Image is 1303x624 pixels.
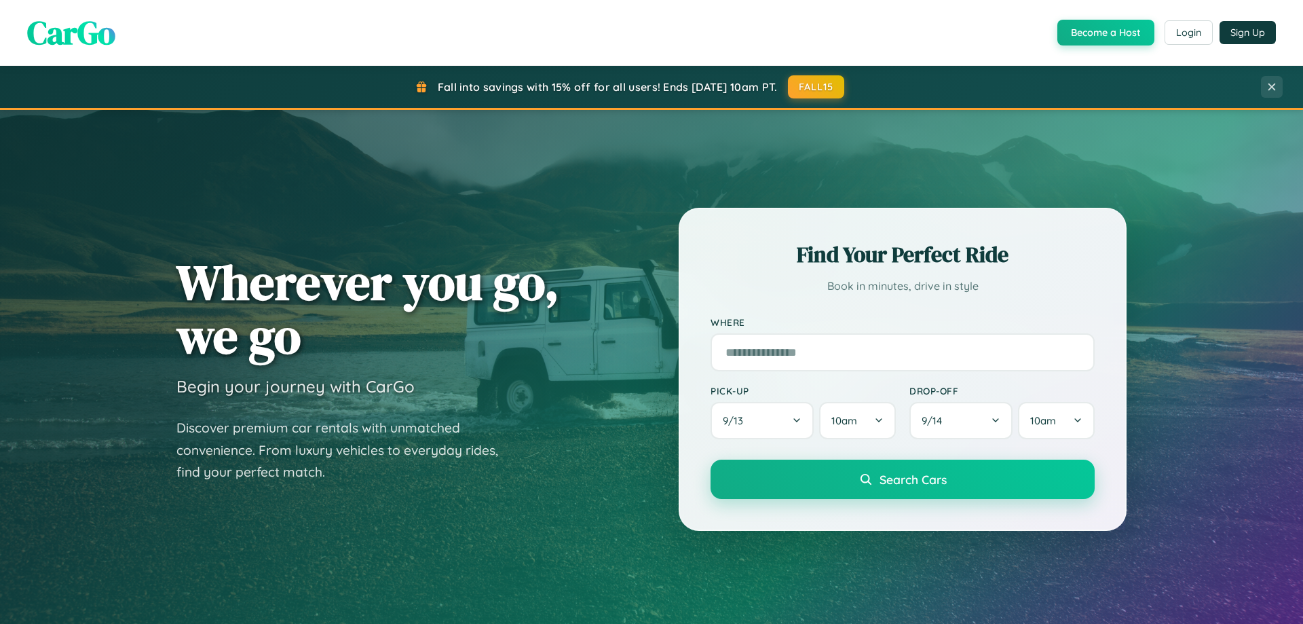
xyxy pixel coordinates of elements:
[922,414,949,427] span: 9 / 14
[909,402,1013,439] button: 9/14
[27,10,115,55] span: CarGo
[880,472,947,487] span: Search Cars
[1220,21,1276,44] button: Sign Up
[788,75,845,98] button: FALL15
[909,385,1095,397] label: Drop-off
[711,276,1095,296] p: Book in minutes, drive in style
[711,316,1095,328] label: Where
[819,402,896,439] button: 10am
[176,376,415,397] h3: Begin your journey with CarGo
[438,80,778,94] span: Fall into savings with 15% off for all users! Ends [DATE] 10am PT.
[831,414,857,427] span: 10am
[723,414,750,427] span: 9 / 13
[1018,402,1095,439] button: 10am
[711,240,1095,270] h2: Find Your Perfect Ride
[176,255,559,363] h1: Wherever you go, we go
[711,460,1095,499] button: Search Cars
[1030,414,1056,427] span: 10am
[1165,20,1213,45] button: Login
[711,402,814,439] button: 9/13
[711,385,896,397] label: Pick-up
[176,417,516,483] p: Discover premium car rentals with unmatched convenience. From luxury vehicles to everyday rides, ...
[1057,20,1154,45] button: Become a Host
